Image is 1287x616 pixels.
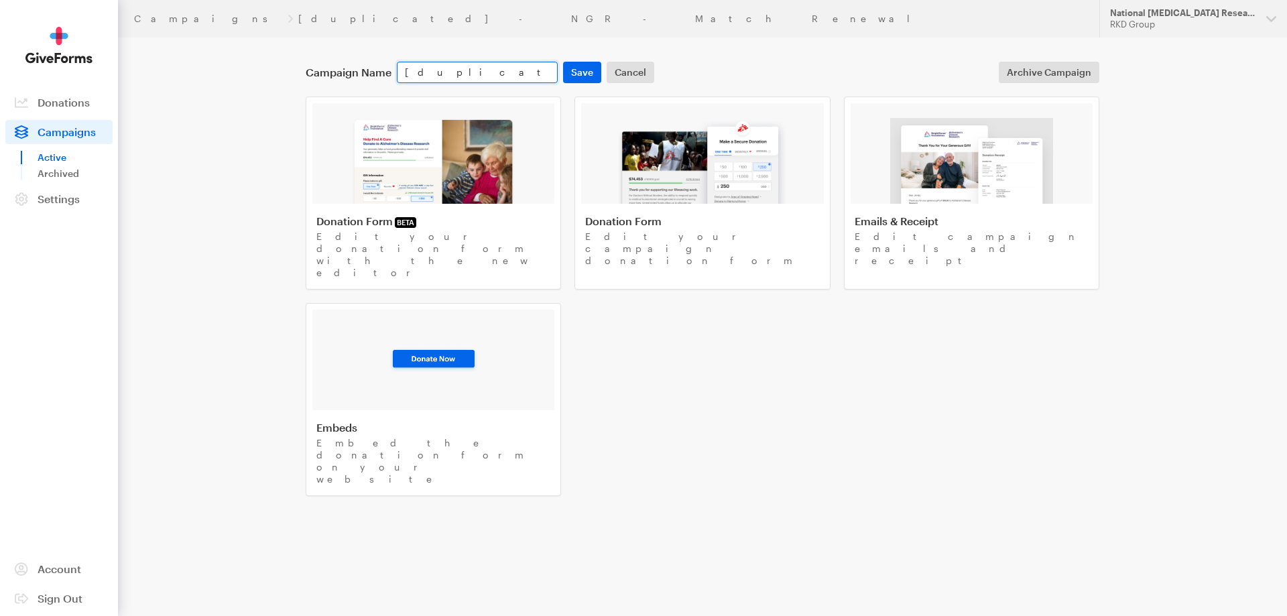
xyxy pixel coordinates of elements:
a: Donation FormBETA Edit your donation form with the new editor [306,97,561,290]
a: Donation Form Edit your campaign donation form [574,97,830,290]
h4: Donation Form [316,214,550,228]
p: Edit your campaign donation form [585,231,819,267]
p: Edit campaign emails and receipt [855,231,1089,267]
img: image-3-0695904bd8fc2540e7c0ed4f0f3f42b2ae7fdd5008376bfc2271839042c80776.png [890,118,1052,204]
a: Campaigns [134,13,282,24]
div: RKD Group [1110,19,1255,30]
span: Settings [38,192,80,205]
a: Donations [5,90,113,115]
a: Emails & Receipt Edit campaign emails and receipt [844,97,1099,290]
p: Edit your donation form with the new editor [316,231,550,279]
img: GiveForms [25,27,93,64]
span: BETA [395,217,416,228]
p: Embed the donation form on your website [316,437,550,485]
span: Campaigns [38,125,96,138]
a: Archive Campaign [999,62,1099,83]
a: Embeds Embed the donation form on your website [306,303,561,496]
a: Campaigns [5,120,113,144]
div: National [MEDICAL_DATA] Research [1110,7,1255,19]
h4: Embeds [316,421,550,434]
span: Donations [38,96,90,109]
h4: Emails & Receipt [855,214,1089,228]
span: Account [38,562,81,575]
span: Archive Campaign [1007,64,1091,80]
a: Archived [38,166,113,182]
a: Settings [5,187,113,211]
img: image-1-83ed7ead45621bf174d8040c5c72c9f8980a381436cbc16a82a0f79bcd7e5139.png [351,118,515,204]
img: image-3-93ee28eb8bf338fe015091468080e1db9f51356d23dce784fdc61914b1599f14.png [388,347,479,373]
button: Save [563,62,601,83]
a: Account [5,557,113,581]
a: Active [38,149,113,166]
a: [duplicated] - NGR - Match Renewal [298,13,918,24]
img: image-2-e181a1b57a52e92067c15dabc571ad95275de6101288912623f50734140ed40c.png [617,118,788,204]
button: Cancel [607,62,654,83]
label: Campaign Name [306,66,391,79]
h4: Donation Form [585,214,819,228]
